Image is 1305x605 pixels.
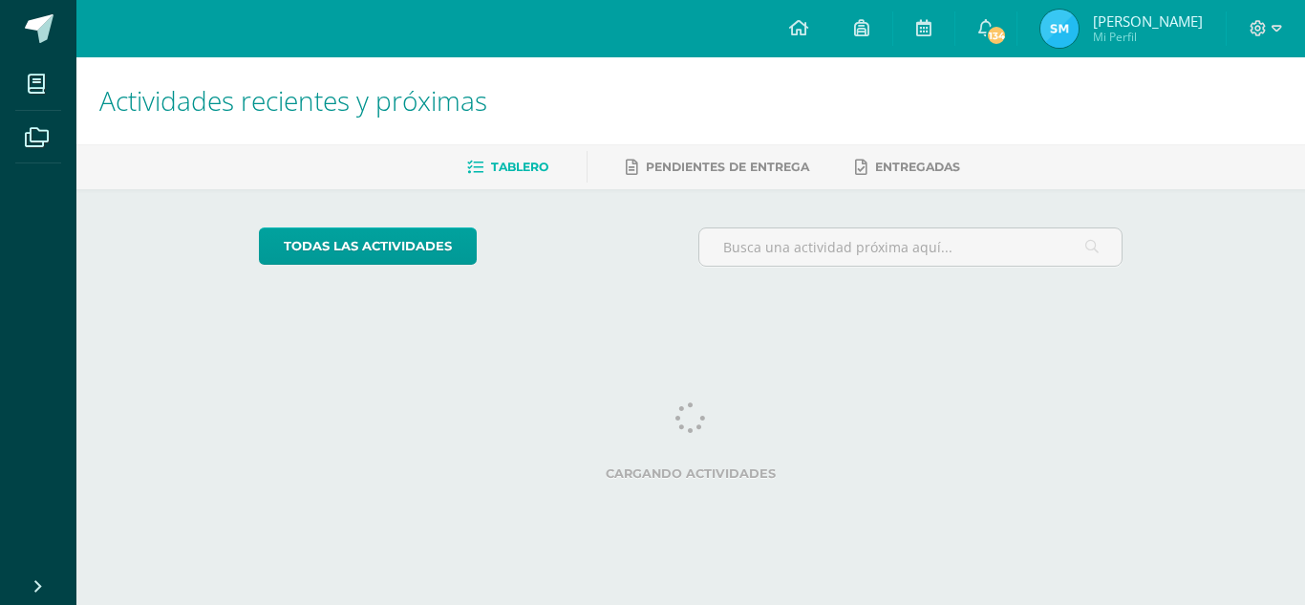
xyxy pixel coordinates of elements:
span: Mi Perfil [1093,29,1203,45]
a: todas las Actividades [259,227,477,265]
a: Entregadas [855,152,960,183]
img: 58db4ce215cf9a5214abc8671c9c1f9e.png [1040,10,1079,48]
span: Pendientes de entrega [646,160,809,174]
a: Tablero [467,152,548,183]
span: [PERSON_NAME] [1093,11,1203,31]
label: Cargando actividades [259,466,1123,481]
a: Pendientes de entrega [626,152,809,183]
input: Busca una actividad próxima aquí... [699,228,1123,266]
span: 134 [986,25,1007,46]
span: Tablero [491,160,548,174]
span: Entregadas [875,160,960,174]
span: Actividades recientes y próximas [99,82,487,119]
